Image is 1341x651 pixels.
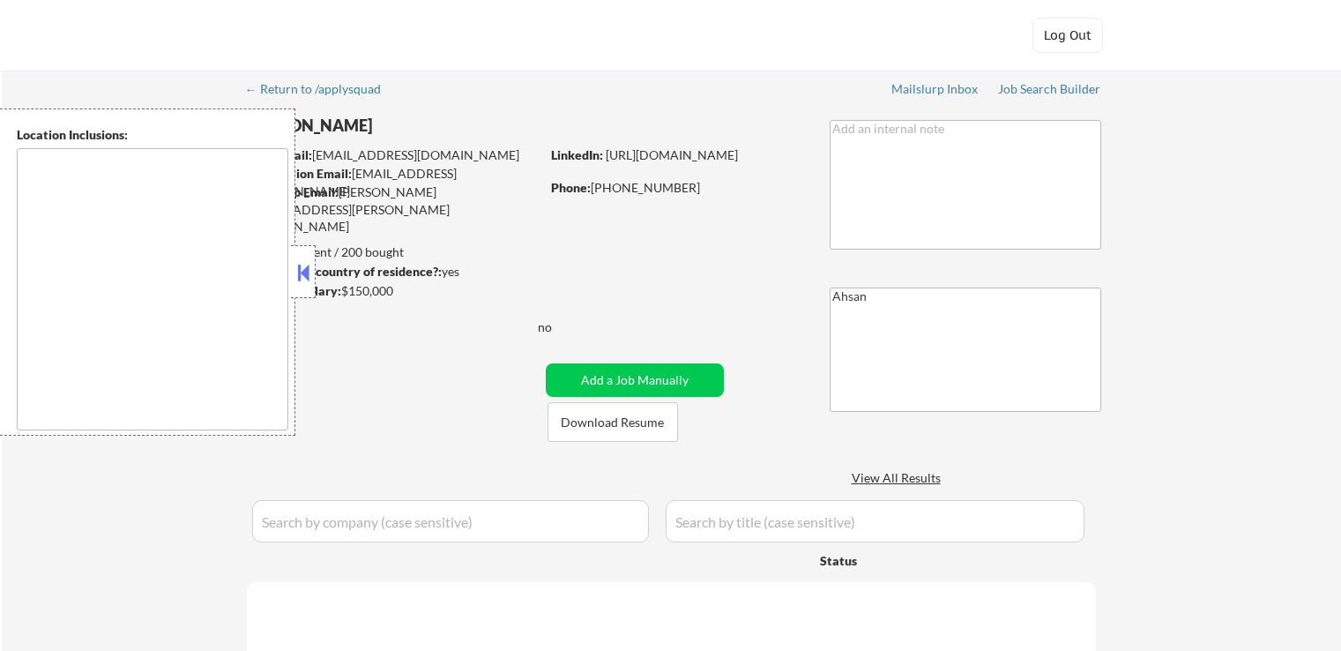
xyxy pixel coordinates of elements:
[246,282,540,300] div: $150,000
[891,82,980,100] a: Mailslurp Inbox
[246,263,534,281] div: yes
[606,147,738,162] a: [URL][DOMAIN_NAME]
[891,83,980,95] div: Mailslurp Inbox
[248,165,540,199] div: [EMAIL_ADDRESS][DOMAIN_NAME]
[548,402,678,442] button: Download Resume
[852,469,946,487] div: View All Results
[247,115,609,137] div: [PERSON_NAME]
[998,83,1101,95] div: Job Search Builder
[245,83,398,95] div: ← Return to /applysquad
[666,500,1084,542] input: Search by title (case sensitive)
[551,147,603,162] strong: LinkedIn:
[1032,18,1103,53] button: Log Out
[551,179,801,197] div: [PHONE_NUMBER]
[246,243,540,261] div: 45 sent / 200 bought
[245,82,398,100] a: ← Return to /applysquad
[546,363,724,397] button: Add a Job Manually
[17,126,288,144] div: Location Inclusions:
[246,264,442,279] strong: Can work in country of residence?:
[820,544,972,576] div: Status
[538,318,588,336] div: no
[247,183,540,236] div: [PERSON_NAME][EMAIL_ADDRESS][PERSON_NAME][DOMAIN_NAME]
[551,180,591,195] strong: Phone:
[248,146,540,164] div: [EMAIL_ADDRESS][DOMAIN_NAME]
[252,500,649,542] input: Search by company (case sensitive)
